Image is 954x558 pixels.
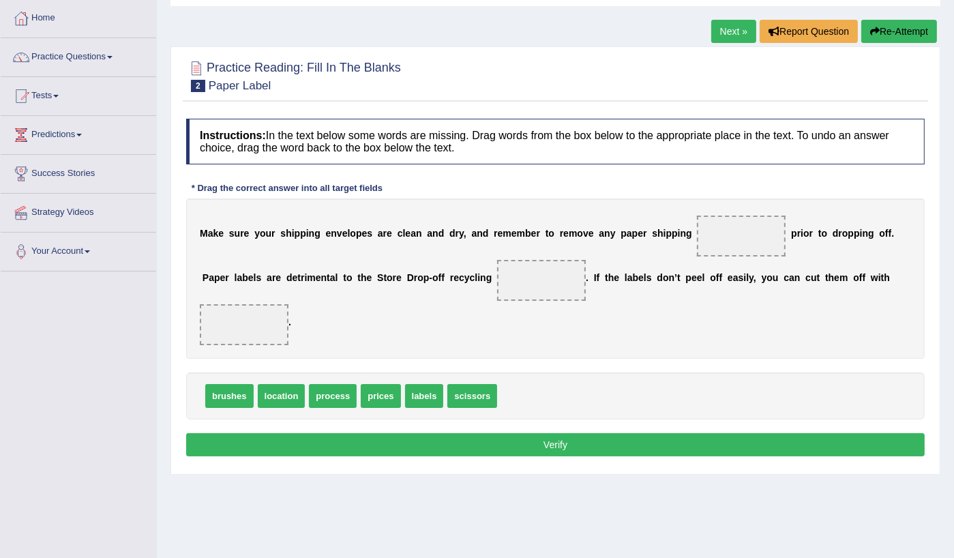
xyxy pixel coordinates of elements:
b: h [361,272,367,283]
b: r [301,272,304,283]
b: e [220,272,226,283]
b: i [477,272,480,283]
b: a [237,272,243,283]
b: f [441,272,445,283]
b: f [597,272,600,283]
b: i [292,228,295,239]
b: d [438,228,445,239]
b: o [710,272,716,283]
b: - [429,272,432,283]
b: g [486,272,492,283]
b: a [627,272,633,283]
b: h [884,272,890,283]
b: e [405,228,411,239]
b: v [337,228,342,239]
b: r [809,228,813,239]
b: e [367,272,372,283]
b: e [588,228,594,239]
b: p [672,228,678,239]
b: t [818,228,822,239]
b: o [417,272,423,283]
b: f [863,272,866,283]
b: Instructions: [200,130,266,141]
b: p [621,228,627,239]
b: o [853,272,859,283]
b: e [638,228,643,239]
b: n [321,272,327,283]
b: v [583,228,588,239]
a: Success Stories [1,155,156,189]
b: l [746,272,749,283]
b: . [891,228,894,239]
b: t [605,272,608,283]
b: r [537,228,540,239]
b: b [633,272,639,283]
b: r [414,272,417,283]
b: p [666,228,672,239]
b: i [860,228,863,239]
b: l [235,272,237,283]
b: e [396,272,402,283]
b: p [214,272,220,283]
b: y [254,228,260,239]
b: h [829,272,835,283]
b: d [449,228,456,239]
b: n [681,228,687,239]
b: t [343,272,346,283]
b: l [702,272,705,283]
b: a [267,272,272,283]
b: s [229,228,235,239]
span: brushes [205,384,254,408]
b: l [475,272,477,283]
b: p [632,228,638,239]
small: Paper Label [209,79,271,92]
b: e [342,228,348,239]
b: c [470,272,475,283]
button: Verify [186,433,925,456]
span: location [258,384,305,408]
b: y [459,228,464,239]
b: t [677,272,681,283]
b: I [594,272,597,283]
b: f [885,228,889,239]
b: a [330,272,336,283]
b: i [304,272,307,283]
b: a [378,228,383,239]
b: M [200,228,208,239]
b: m [503,228,511,239]
b: s [646,272,652,283]
b: m [569,228,577,239]
b: a [789,272,794,283]
b: r [450,272,453,283]
b: p [686,272,692,283]
b: , [754,272,756,283]
b: t [546,228,549,239]
span: labels [405,384,444,408]
b: n [309,228,315,239]
b: h [608,272,614,283]
b: y [749,272,754,283]
b: r [240,228,243,239]
b: s [367,228,372,239]
b: b [525,228,531,239]
b: i [664,228,666,239]
b: u [773,272,779,283]
span: Drop target [697,216,786,256]
b: n [416,228,422,239]
b: e [218,228,224,239]
b: e [244,228,250,239]
b: S [377,272,383,283]
b: o [842,228,848,239]
span: prices [361,384,400,408]
b: r [797,228,801,239]
b: r [560,228,563,239]
b: a [733,272,739,283]
b: u [811,272,817,283]
b: c [805,272,811,283]
b: o [879,228,885,239]
b: e [387,228,392,239]
b: e [293,272,298,283]
b: n [863,228,869,239]
b: g [868,228,874,239]
b: o [663,272,669,283]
